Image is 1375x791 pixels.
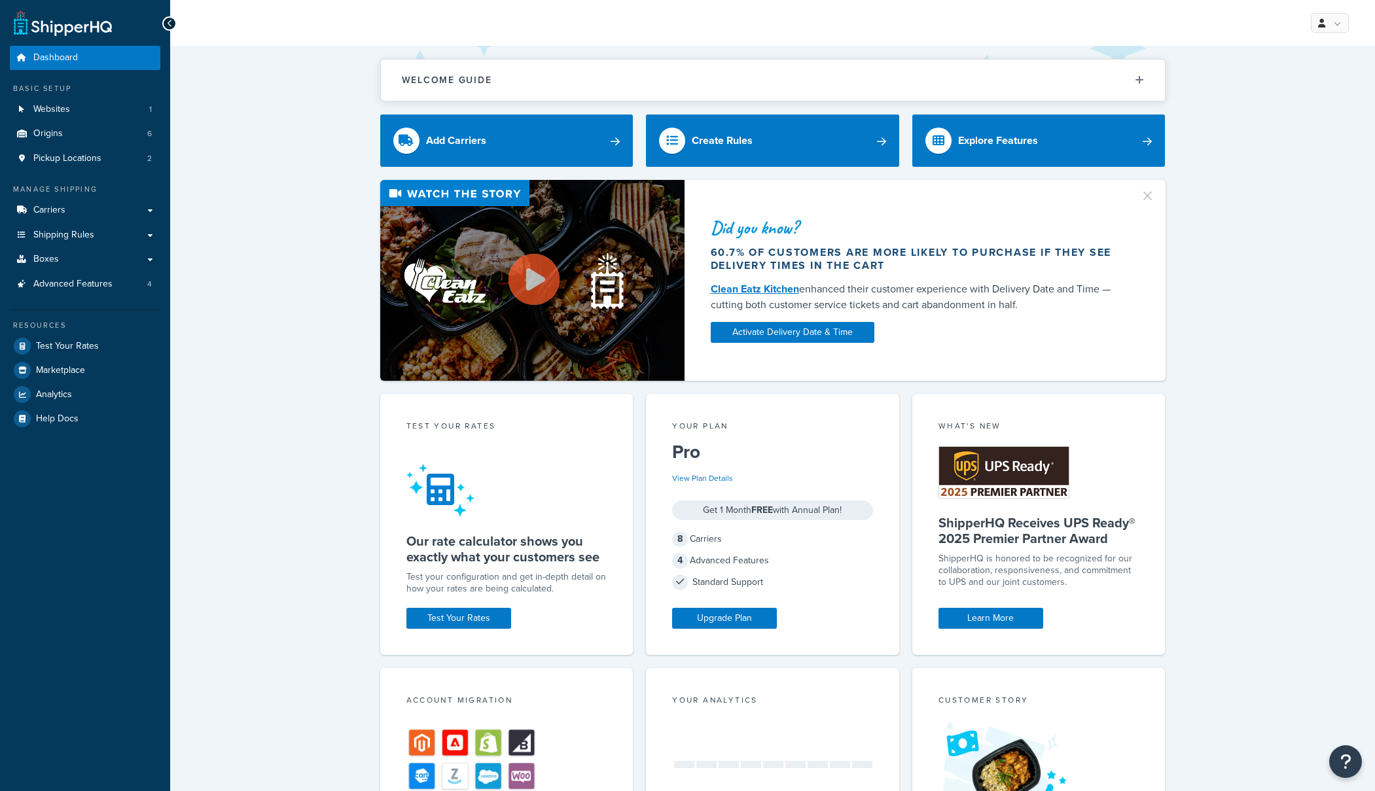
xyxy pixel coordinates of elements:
[938,553,1139,588] p: ShipperHQ is honored to be recognized for our collaboration, responsiveness, and commitment to UP...
[10,359,160,382] a: Marketplace
[10,83,160,94] div: Basic Setup
[938,694,1139,709] div: Customer Story
[938,608,1043,629] a: Learn More
[711,246,1124,272] div: 60.7% of customers are more likely to purchase if they see delivery times in the cart
[672,501,873,520] div: Get 1 Month with Annual Plan!
[711,219,1124,237] div: Did you know?
[958,132,1038,150] div: Explore Features
[380,180,685,381] img: Video thumbnail
[36,365,85,376] span: Marketplace
[10,272,160,296] li: Advanced Features
[36,413,79,425] span: Help Docs
[36,389,72,400] span: Analytics
[33,279,113,290] span: Advanced Features
[33,254,59,265] span: Boxes
[10,223,160,247] a: Shipping Rules
[672,694,873,709] div: Your Analytics
[10,97,160,122] li: Websites
[10,184,160,195] div: Manage Shipping
[672,531,688,547] span: 8
[33,205,65,216] span: Carriers
[426,132,486,150] div: Add Carriers
[10,383,160,406] a: Analytics
[402,75,492,85] h2: Welcome Guide
[672,530,873,548] div: Carriers
[147,279,152,290] span: 4
[938,515,1139,546] h5: ShipperHQ Receives UPS Ready® 2025 Premier Partner Award
[406,420,607,435] div: Test your rates
[912,114,1166,167] a: Explore Features
[692,132,753,150] div: Create Rules
[672,553,688,569] span: 4
[10,147,160,171] a: Pickup Locations2
[672,442,873,463] h5: Pro
[1329,745,1362,778] button: Open Resource Center
[10,247,160,272] a: Boxes
[406,571,607,595] div: Test your configuration and get in-depth detail on how your rates are being calculated.
[672,420,873,435] div: Your Plan
[10,407,160,431] a: Help Docs
[10,334,160,358] a: Test Your Rates
[10,272,160,296] a: Advanced Features4
[380,114,634,167] a: Add Carriers
[36,341,99,352] span: Test Your Rates
[10,320,160,331] div: Resources
[646,114,899,167] a: Create Rules
[711,281,799,296] a: Clean Eatz Kitchen
[10,97,160,122] a: Websites1
[10,122,160,146] li: Origins
[147,153,152,164] span: 2
[147,128,152,139] span: 6
[672,552,873,570] div: Advanced Features
[33,153,101,164] span: Pickup Locations
[33,230,94,241] span: Shipping Rules
[10,122,160,146] a: Origins6
[672,573,873,591] div: Standard Support
[10,46,160,70] a: Dashboard
[406,694,607,709] div: Account Migration
[381,60,1165,101] button: Welcome Guide
[10,147,160,171] li: Pickup Locations
[406,608,511,629] a: Test Your Rates
[33,128,63,139] span: Origins
[33,104,70,115] span: Websites
[672,472,733,484] a: View Plan Details
[406,533,607,565] h5: Our rate calculator shows you exactly what your customers see
[10,198,160,222] a: Carriers
[751,503,773,517] strong: FREE
[149,104,152,115] span: 1
[672,608,777,629] a: Upgrade Plan
[711,281,1124,313] div: enhanced their customer experience with Delivery Date and Time — cutting both customer service ti...
[711,322,874,343] a: Activate Delivery Date & Time
[938,420,1139,435] div: What's New
[33,52,78,63] span: Dashboard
